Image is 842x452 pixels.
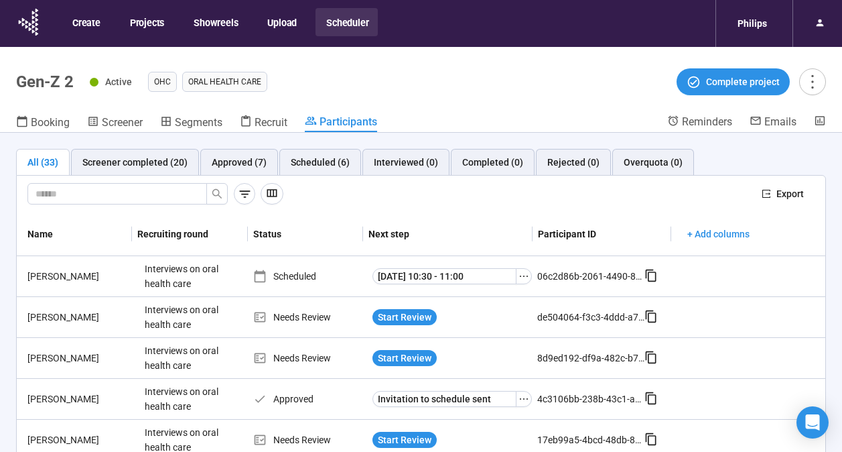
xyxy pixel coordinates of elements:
[537,310,644,325] div: de504064-f3c3-4ddd-a7b4-146c7add7ae3
[175,116,222,129] span: Segments
[22,433,139,447] div: [PERSON_NAME]
[363,213,533,256] th: Next step
[16,72,74,91] h1: Gen-Z 2
[518,271,529,282] span: ellipsis
[516,391,532,407] button: ellipsis
[188,75,261,89] span: Oral Health Care
[22,269,139,284] div: [PERSON_NAME]
[62,8,110,36] button: Create
[729,11,775,36] div: Philips
[105,76,132,87] span: Active
[776,186,804,201] span: Export
[799,68,826,95] button: more
[253,392,367,406] div: Approved
[706,74,780,89] span: Complete project
[378,392,491,406] span: Invitation to schedule sent
[372,391,516,407] button: Invitation to schedule sent
[624,155,683,170] div: Overquota (0)
[253,269,367,284] div: Scheduled
[212,155,267,170] div: Approved (7)
[378,269,464,284] span: [DATE] 10:30 - 11:00
[139,297,240,337] div: Interviews on oral health care
[533,213,671,256] th: Participant ID
[762,189,771,199] span: export
[82,155,188,170] div: Screener completed (20)
[139,256,240,296] div: Interviews on oral health care
[687,227,750,241] span: + Add columns
[667,115,732,131] a: Reminders
[183,8,247,36] button: Showreels
[102,116,143,129] span: Screener
[22,392,139,406] div: [PERSON_NAME]
[537,269,644,284] div: 06c2d86b-2061-4490-86c1-e3ebc1059891
[682,115,732,128] span: Reminders
[677,68,790,95] button: Complete project
[154,75,171,89] span: OHC
[677,223,760,245] button: + Add columns
[374,155,438,170] div: Interviewed (0)
[257,8,306,36] button: Upload
[305,115,377,132] a: Participants
[17,213,132,256] th: Name
[22,351,139,365] div: [PERSON_NAME]
[372,309,437,325] button: Start Review
[31,116,70,129] span: Booking
[253,433,367,447] div: Needs Review
[253,351,367,365] div: Needs Review
[796,406,829,439] div: Open Intercom Messenger
[537,392,644,406] div: 4c3106bb-238b-43c1-a8a7-0f1f0fd89986
[518,394,529,404] span: ellipsis
[750,115,796,131] a: Emails
[206,183,228,205] button: search
[240,115,287,132] a: Recruit
[751,183,815,205] button: exportExport
[132,213,247,256] th: Recruiting round
[212,188,222,199] span: search
[537,351,644,365] div: 8d9ed192-df9a-482c-b77d-ce190b7a3869
[119,8,173,36] button: Projects
[139,338,240,378] div: Interviews on oral health care
[315,8,378,36] button: Scheduler
[320,115,377,128] span: Participants
[803,72,821,91] span: more
[462,155,523,170] div: Completed (0)
[87,115,143,132] a: Screener
[253,310,367,325] div: Needs Review
[516,268,532,284] button: ellipsis
[764,115,796,128] span: Emails
[378,310,431,325] span: Start Review
[160,115,222,132] a: Segments
[139,379,240,419] div: Interviews on oral health care
[547,155,600,170] div: Rejected (0)
[291,155,350,170] div: Scheduled (6)
[27,155,58,170] div: All (33)
[372,350,437,366] button: Start Review
[372,432,437,448] button: Start Review
[22,310,139,325] div: [PERSON_NAME]
[16,115,70,132] a: Booking
[537,433,644,447] div: 17eb99a5-4bcd-48db-8404-6d2612c612f8
[372,268,516,284] button: [DATE] 10:30 - 11:00
[255,116,287,129] span: Recruit
[248,213,363,256] th: Status
[378,351,431,365] span: Start Review
[378,433,431,447] span: Start Review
